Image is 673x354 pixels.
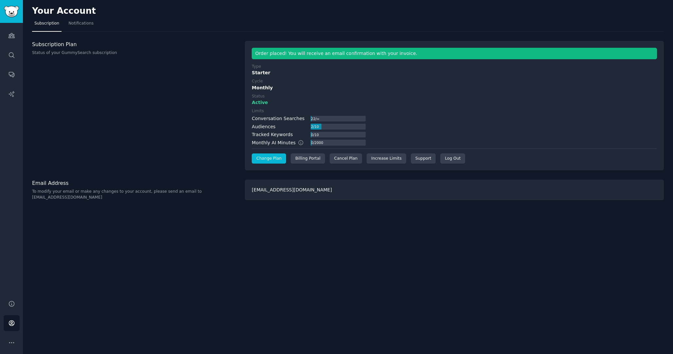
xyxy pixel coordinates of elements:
[32,180,238,186] h3: Email Address
[32,189,238,200] p: To modify your email or make any changes to your account, please send an email to [EMAIL_ADDRESS]...
[68,21,94,27] span: Notifications
[252,108,264,114] div: Limits
[291,153,325,164] div: Billing Portal
[311,132,319,138] div: 0 / 10
[440,153,465,164] div: Log Out
[252,131,293,138] div: Tracked Keywords
[32,50,238,56] p: Status of your GummySearch subscription
[34,21,59,27] span: Subscription
[252,115,304,122] div: Conversation Searches
[252,123,275,130] div: Audiences
[411,153,436,164] a: Support
[311,124,319,130] div: 2 / 10
[32,18,62,32] a: Subscription
[252,99,268,106] span: Active
[252,94,264,99] div: Status
[252,64,261,70] div: Type
[245,180,664,200] div: [EMAIL_ADDRESS][DOMAIN_NAME]
[252,48,657,59] div: Order placed! You will receive an email confirmation with your invoice.
[367,153,406,164] a: Increase Limits
[252,69,657,76] div: Starter
[252,153,286,164] a: Change Plan
[252,84,657,91] div: Monthly
[32,6,96,16] h2: Your Account
[32,41,238,48] h3: Subscription Plan
[252,79,263,84] div: Cycle
[311,140,324,146] div: 0 / 2000
[66,18,96,32] a: Notifications
[4,6,19,17] img: GummySearch logo
[330,153,362,164] div: Cancel Plan
[252,139,310,146] div: Monthly AI Minutes
[311,116,320,122] div: 22 / ∞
